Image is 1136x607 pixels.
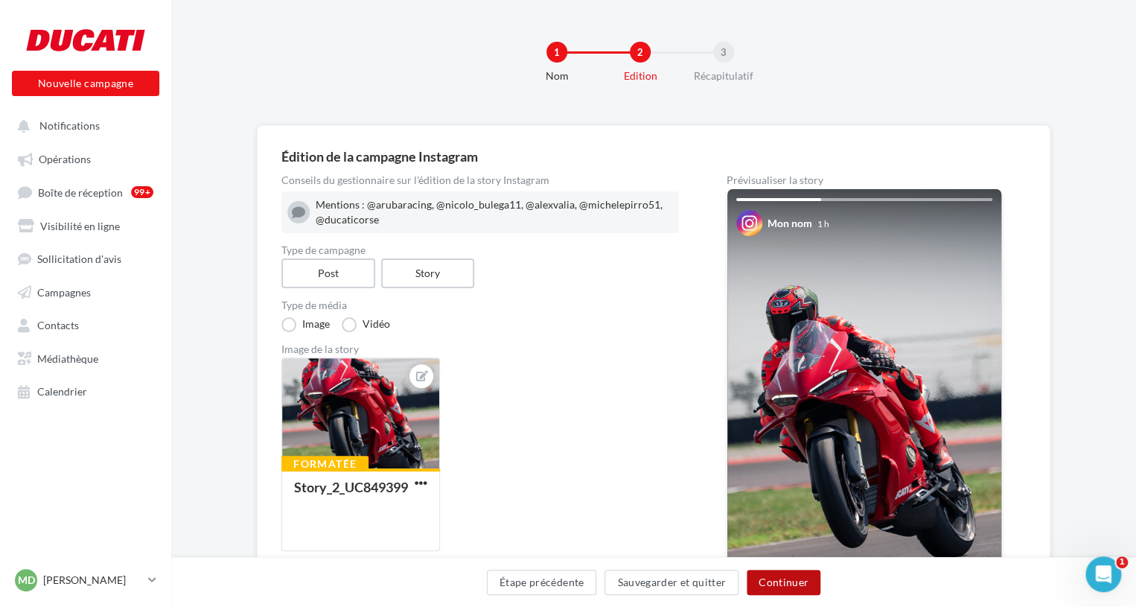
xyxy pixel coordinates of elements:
[9,311,162,337] a: Contacts
[38,185,123,198] span: Boîte de réception
[768,216,812,231] div: Mon nom
[281,258,375,288] label: Post
[9,344,162,371] a: Médiathèque
[1085,556,1121,592] iframe: Intercom live chat
[294,479,408,495] div: Story_2_UC849399
[37,285,91,298] span: Campagnes
[9,112,156,139] button: Notifications
[487,570,597,595] button: Étape précédente
[713,42,734,63] div: 3
[37,319,79,331] span: Contacts
[281,456,368,472] div: Formatée
[9,144,162,171] a: Opérations
[342,317,390,332] label: Vidéo
[9,244,162,271] a: Sollicitation d'avis
[18,573,35,588] span: MD
[676,69,771,83] div: Récapitulatif
[9,212,162,238] a: Visibilité en ligne
[40,219,120,232] span: Visibilité en ligne
[281,300,679,311] label: Type de média
[747,570,820,595] button: Continuer
[12,71,159,96] button: Nouvelle campagne
[630,42,651,63] div: 2
[281,150,1026,163] div: Édition de la campagne Instagram
[9,377,162,404] a: Calendrier
[381,258,475,288] label: Story
[281,175,679,185] div: Conseils du gestionnaire sur l'édition de la story Instagram
[727,175,1002,185] div: Prévisualiser la story
[817,217,829,230] div: 1 h
[12,566,159,594] a: MD [PERSON_NAME]
[281,317,330,332] label: Image
[593,69,688,83] div: Edition
[9,278,162,305] a: Campagnes
[316,197,673,227] div: Mentions : @arubaracing, @nicolo_bulega11, @alexvalia, @michelepirro51, @ducaticorse
[37,352,98,364] span: Médiathèque
[37,385,87,398] span: Calendrier
[509,69,604,83] div: Nom
[43,573,142,588] p: [PERSON_NAME]
[604,570,738,595] button: Sauvegarder et quitter
[37,252,121,265] span: Sollicitation d'avis
[39,153,91,165] span: Opérations
[1116,556,1128,568] span: 1
[546,42,567,63] div: 1
[281,245,679,255] label: Type de campagne
[9,178,162,206] a: Boîte de réception99+
[39,119,100,132] span: Notifications
[131,186,153,198] div: 99+
[281,344,679,355] div: Image de la story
